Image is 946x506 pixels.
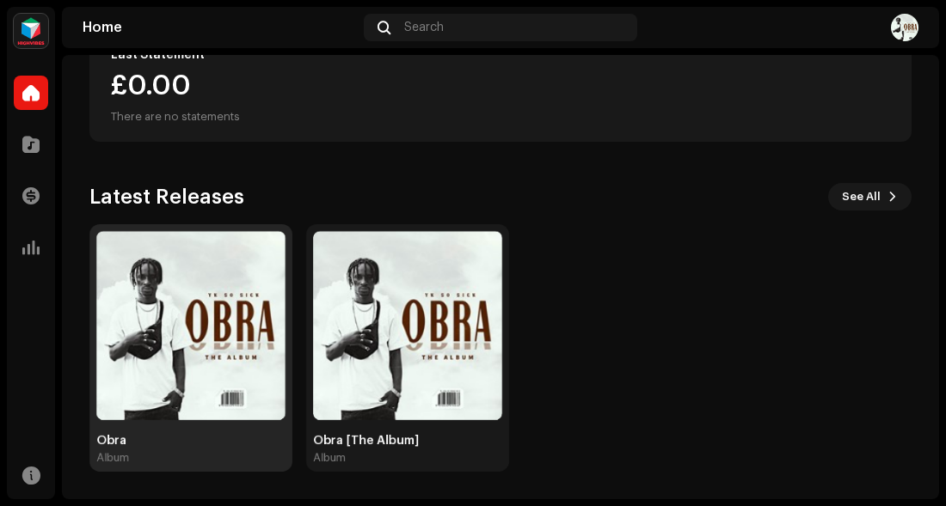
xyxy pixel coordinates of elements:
[313,231,502,420] img: a2543de7-67cf-44dd-bd19-c1f5b16e7765
[96,451,129,465] div: Album
[89,34,912,142] re-o-card-value: Last Statement
[891,14,918,41] img: 2e5fdbde-cdd8-4102-9b40-e8e55f70d152
[828,183,912,210] button: See All
[111,48,890,62] div: Last Statement
[89,183,244,210] h3: Latest Releases
[842,180,881,214] span: See All
[83,21,357,34] div: Home
[313,434,502,448] div: Obra [The Album]
[96,231,286,420] img: 1bab74ac-ea21-41a0-a81c-eddff433d5d9
[111,107,240,127] div: There are no statements
[313,451,346,465] div: Album
[14,14,48,48] img: feab3aad-9b62-475c-8caf-26f15a9573ee
[96,434,286,448] div: Obra
[404,21,444,34] span: Search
